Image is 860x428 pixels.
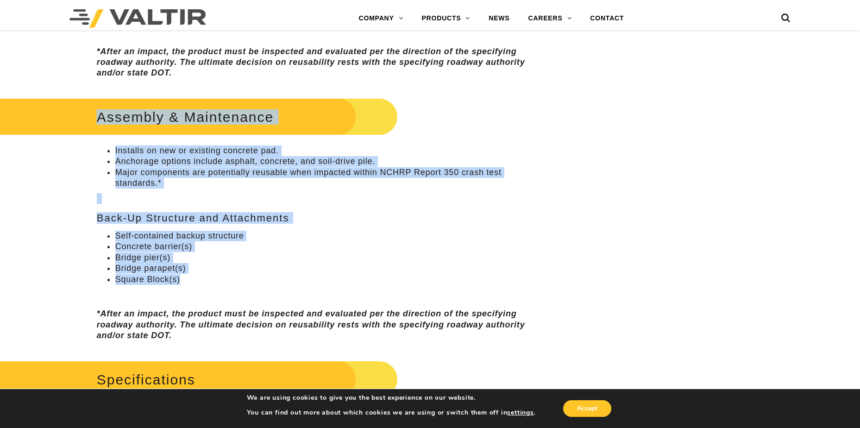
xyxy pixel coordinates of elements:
p: We are using cookies to give you the best experience on our website. [247,394,536,402]
img: Valtir [69,9,206,28]
li: Major components are potentially reusable when impacted within NCHRP Report 350 crash test standa... [115,167,548,189]
li: Bridge pier(s) [115,252,548,263]
h3: Back-Up Structure and Attachments [97,213,548,224]
p: You can find out more about which cookies we are using or switch them off in . [247,409,536,417]
a: PRODUCTS [412,9,479,28]
li: Bridge parapet(s) [115,263,548,274]
a: CAREERS [519,9,581,28]
em: *After an impact, the product must be inspected and evaluated per the direction of the specifying... [97,309,525,340]
a: COMPANY [350,9,413,28]
button: settings [507,409,534,417]
li: Square Block(s) [115,274,548,285]
li: Anchorage options include asphalt, concrete, and soil-drive pile. [115,156,548,167]
li: Concrete barrier(s) [115,241,548,252]
a: NEWS [479,9,519,28]
em: *After an impact, the product must be inspected and evaluated per the direction of the specifying... [97,47,525,78]
li: Installs on new or existing concrete pad. [115,145,548,156]
button: Accept [563,400,611,417]
a: CONTACT [581,9,633,28]
li: Self-contained backup structure [115,231,548,241]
